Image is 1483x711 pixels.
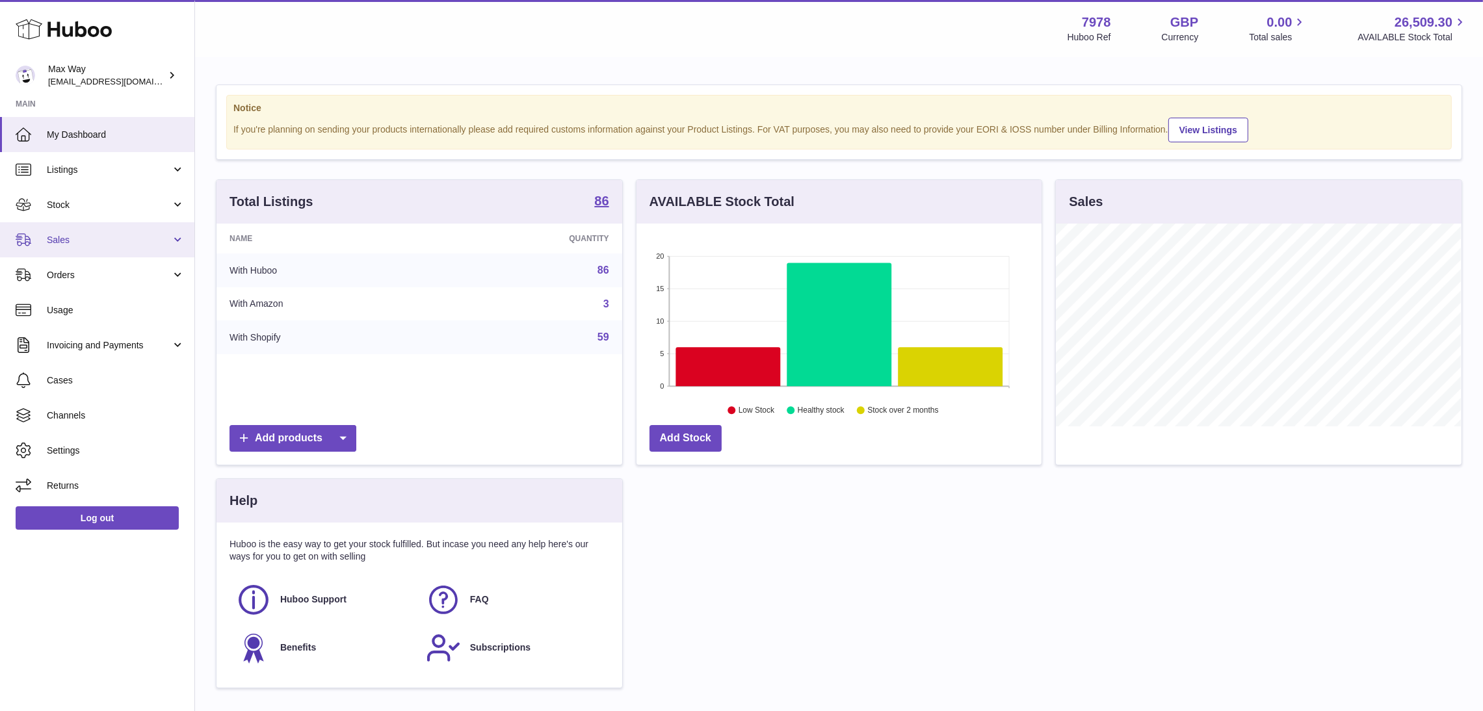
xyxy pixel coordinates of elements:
[47,339,171,352] span: Invoicing and Payments
[233,116,1445,142] div: If you're planning on sending your products internationally please add required customs informati...
[230,193,313,211] h3: Total Listings
[230,492,257,510] h3: Help
[48,76,191,86] span: [EMAIL_ADDRESS][DOMAIN_NAME]
[233,102,1445,114] strong: Notice
[656,252,664,260] text: 20
[47,269,171,281] span: Orders
[470,593,489,606] span: FAQ
[1168,118,1248,142] a: View Listings
[230,538,609,563] p: Huboo is the easy way to get your stock fulfilled. But incase you need any help here's our ways f...
[656,317,664,325] text: 10
[1358,14,1467,44] a: 26,509.30 AVAILABLE Stock Total
[47,409,185,422] span: Channels
[217,287,438,321] td: With Amazon
[1068,31,1111,44] div: Huboo Ref
[230,425,356,452] a: Add products
[236,582,413,617] a: Huboo Support
[217,253,438,287] td: With Huboo
[656,285,664,292] text: 15
[1267,14,1293,31] span: 0.00
[660,382,664,390] text: 0
[798,406,845,415] text: Healthy stock
[470,641,531,654] span: Subscriptions
[16,506,179,530] a: Log out
[47,164,171,176] span: Listings
[426,630,603,666] a: Subscriptions
[597,331,609,343] a: 59
[16,66,35,85] img: Max@LongevityBox.co.uk
[47,480,185,492] span: Returns
[597,265,609,276] a: 86
[1082,14,1111,31] strong: 7978
[867,406,938,415] text: Stock over 2 months
[47,199,171,211] span: Stock
[1069,193,1103,211] h3: Sales
[739,406,775,415] text: Low Stock
[650,425,722,452] a: Add Stock
[47,304,185,317] span: Usage
[48,63,165,88] div: Max Way
[1249,14,1307,44] a: 0.00 Total sales
[1249,31,1307,44] span: Total sales
[1358,31,1467,44] span: AVAILABLE Stock Total
[217,320,438,354] td: With Shopify
[236,630,413,666] a: Benefits
[594,194,609,207] strong: 86
[650,193,794,211] h3: AVAILABLE Stock Total
[1162,31,1199,44] div: Currency
[280,593,347,606] span: Huboo Support
[47,129,185,141] span: My Dashboard
[47,234,171,246] span: Sales
[660,350,664,357] text: 5
[47,374,185,387] span: Cases
[426,582,603,617] a: FAQ
[280,641,316,654] span: Benefits
[603,298,609,309] a: 3
[217,224,438,253] th: Name
[594,194,609,210] a: 86
[438,224,622,253] th: Quantity
[1170,14,1198,31] strong: GBP
[1395,14,1452,31] span: 26,509.30
[47,445,185,457] span: Settings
